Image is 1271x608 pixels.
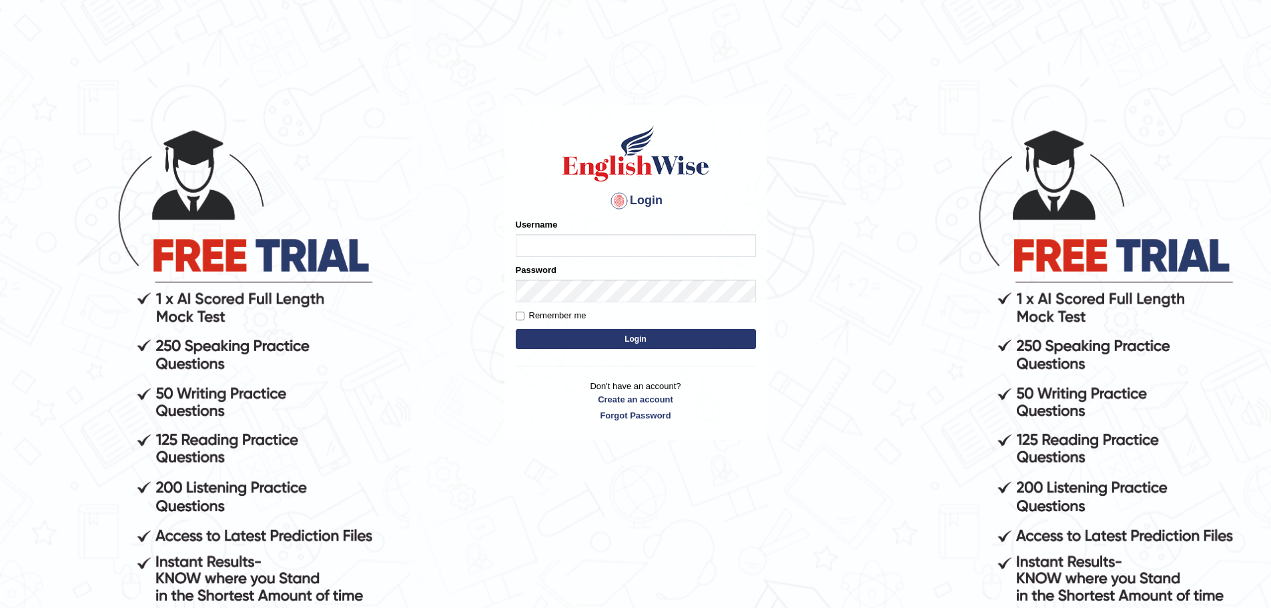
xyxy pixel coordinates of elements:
a: Create an account [516,393,756,406]
button: Login [516,329,756,349]
img: Logo of English Wise sign in for intelligent practice with AI [560,123,712,184]
p: Don't have an account? [516,380,756,421]
a: Forgot Password [516,409,756,422]
label: Password [516,264,556,276]
input: Remember me [516,312,524,320]
label: Remember me [516,309,586,322]
h4: Login [516,190,756,212]
label: Username [516,218,558,231]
